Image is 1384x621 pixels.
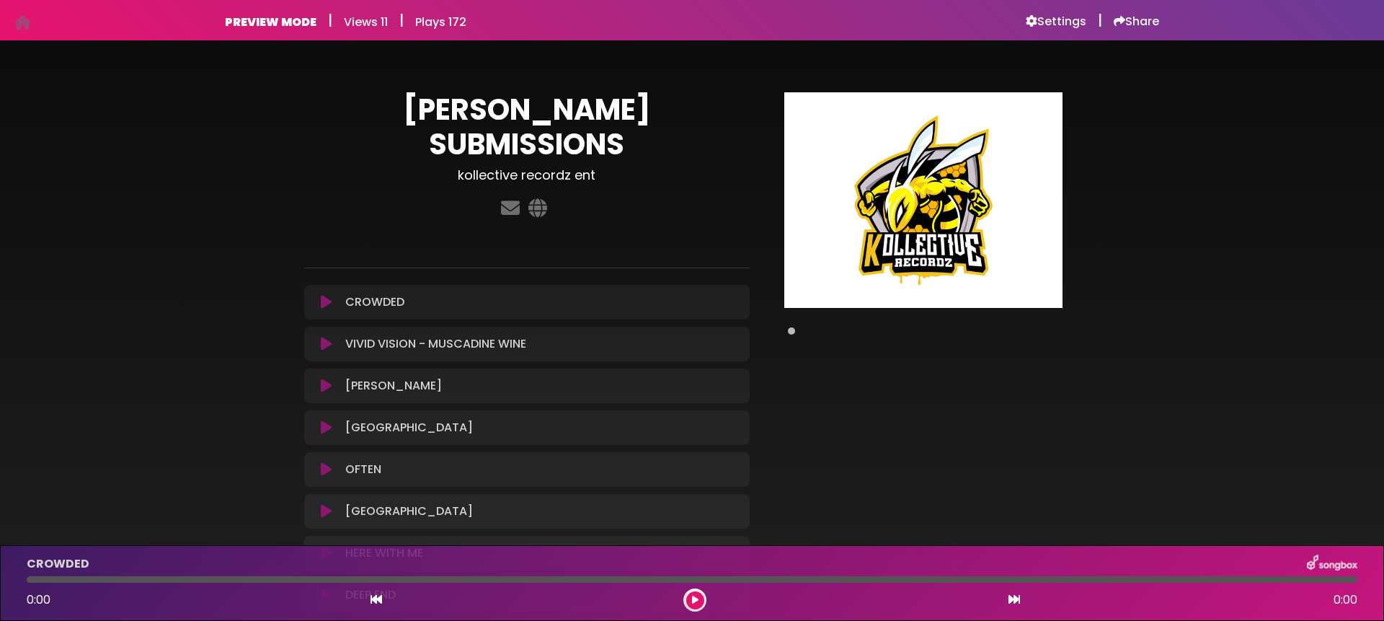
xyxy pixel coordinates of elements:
[328,12,332,29] h5: |
[345,545,423,562] p: HERE WITH ME
[345,419,473,436] p: [GEOGRAPHIC_DATA]
[1098,12,1102,29] h5: |
[345,377,442,395] p: [PERSON_NAME]
[345,503,473,520] p: [GEOGRAPHIC_DATA]
[1026,14,1086,29] a: Settings
[1307,555,1357,573] img: songbox-logo-white.png
[415,15,466,29] h6: Plays 172
[1334,591,1357,609] span: 0:00
[399,12,404,29] h5: |
[304,167,750,183] h3: kollective recordz ent
[304,92,750,162] h1: [PERSON_NAME] SUBMISSIONS
[345,335,526,353] p: VIVID VISION - MUSCADINE WINE
[784,92,1063,308] img: Main Media
[225,15,316,29] h6: PREVIEW MODE
[345,461,381,478] p: OFTEN
[345,294,404,311] p: CROWDED
[27,591,50,608] span: 0:00
[344,15,388,29] h6: Views 11
[1114,14,1159,29] a: Share
[27,555,89,573] p: CROWDED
